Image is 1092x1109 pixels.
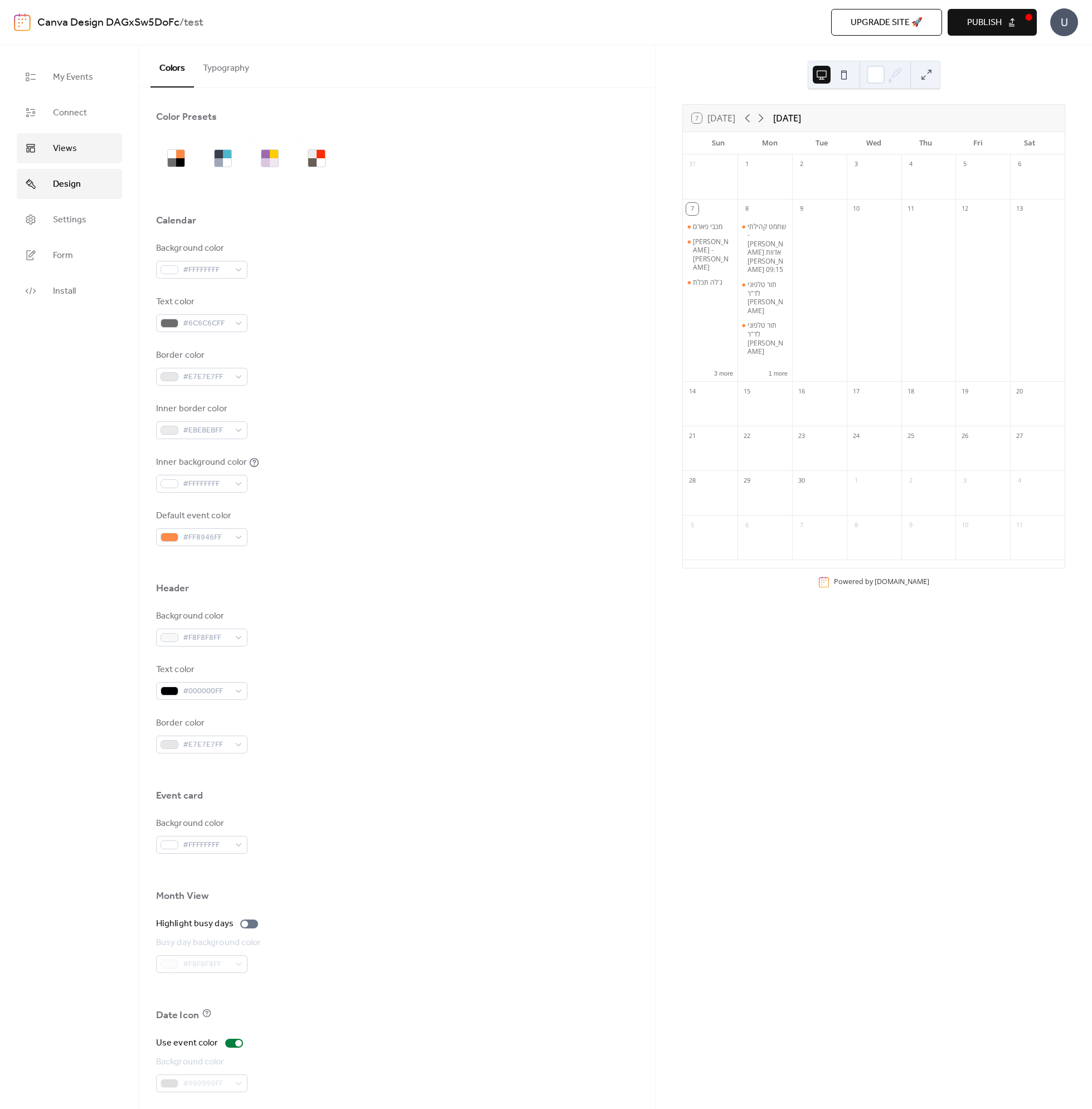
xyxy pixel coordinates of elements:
[1013,203,1026,215] div: 13
[156,817,245,830] div: Background color
[183,478,230,491] span: #FFFFFFFF
[183,371,230,384] span: #E7E7E7FF
[848,132,900,154] div: Wed
[948,9,1037,36] button: Publish
[959,385,971,397] div: 19
[156,349,245,362] div: Border color
[53,71,93,84] span: My Events
[795,203,808,215] div: 9
[156,214,196,227] div: Calendar
[156,1056,245,1069] div: Background color
[905,519,917,531] div: 9
[17,133,122,163] a: Views
[850,474,862,487] div: 1
[831,9,942,36] button: Upgrade site 🚀
[900,132,952,154] div: Thu
[959,474,971,487] div: 3
[693,278,722,287] div: ג'לה תכלת
[156,610,245,623] div: Background color
[156,917,234,931] div: Highlight busy days
[693,237,733,272] div: [PERSON_NAME] - [PERSON_NAME]
[53,249,73,262] span: Form
[194,45,258,86] button: Typography
[1013,474,1026,487] div: 4
[17,98,122,128] a: Connect
[795,519,808,531] div: 7
[156,110,217,124] div: Color Presets
[1004,132,1056,154] div: Sat
[184,12,203,33] b: test
[686,474,698,487] div: 28
[795,385,808,397] div: 16
[156,582,190,595] div: Header
[17,169,122,199] a: Design
[156,717,245,730] div: Border color
[764,368,792,377] button: 1 more
[744,132,796,154] div: Mon
[156,402,245,416] div: Inner border color
[156,1037,219,1050] div: Use event color
[151,45,194,87] button: Colors
[183,317,230,330] span: #6C6C6CFF
[156,789,203,802] div: Event card
[156,936,261,950] div: Busy day background color
[1013,430,1026,442] div: 27
[183,424,230,437] span: #EBEBEBFF
[905,158,917,171] div: 4
[850,203,862,215] div: 10
[748,222,788,275] div: שחמט קהילתי - [PERSON_NAME] אדוות [PERSON_NAME] 09:15
[686,203,698,215] div: 7
[741,385,753,397] div: 15
[795,158,808,171] div: 2
[850,430,862,442] div: 24
[179,12,184,33] b: /
[850,158,862,171] div: 3
[686,385,698,397] div: 14
[1050,8,1078,36] div: U
[156,889,208,903] div: Month View
[683,278,737,287] div: ג'לה תכלת
[686,430,698,442] div: 21
[156,456,247,469] div: Inner background color
[692,132,744,154] div: Sun
[851,16,923,30] span: Upgrade site 🚀
[156,509,245,523] div: Default event color
[53,285,76,298] span: Install
[686,519,698,531] div: 5
[156,242,245,255] div: Background color
[1013,158,1026,171] div: 6
[952,132,1004,154] div: Fri
[183,531,230,544] span: #FF8946FF
[795,430,808,442] div: 23
[773,111,801,125] div: [DATE]
[53,142,77,155] span: Views
[710,368,737,377] button: 3 more
[156,1009,199,1022] div: Date Icon
[737,280,792,315] div: תור טלפוני לד"ר ברנבאום לובה
[17,205,122,235] a: Settings
[53,178,81,191] span: Design
[834,577,929,587] div: Powered by
[1013,385,1026,397] div: 20
[905,474,917,487] div: 2
[17,276,122,306] a: Install
[17,62,122,92] a: My Events
[741,474,753,487] div: 29
[741,203,753,215] div: 8
[741,158,753,171] div: 1
[683,222,737,231] div: מכבי פארם
[959,158,971,171] div: 5
[686,158,698,171] div: 31
[850,385,862,397] div: 17
[905,385,917,397] div: 18
[156,663,245,677] div: Text color
[183,685,230,698] span: #000000FF
[737,321,792,356] div: תור טלפוני לד"ר גבע עילם
[748,280,788,315] div: תור טלפוני לד"ר [PERSON_NAME]
[875,577,929,587] a: [DOMAIN_NAME]
[905,430,917,442] div: 25
[959,519,971,531] div: 10
[1013,519,1026,531] div: 11
[183,264,230,277] span: #FFFFFFFF
[53,106,87,120] span: Connect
